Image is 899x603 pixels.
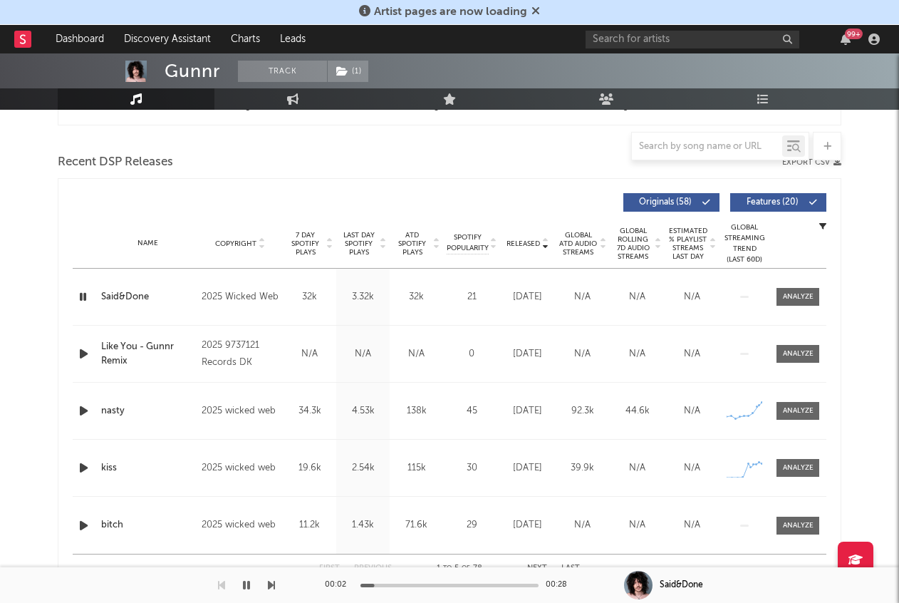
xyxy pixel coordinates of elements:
span: ( 1 ) [327,61,369,82]
button: Last [561,565,580,572]
div: 32k [286,290,333,304]
div: 32k [393,290,440,304]
a: nasty [101,404,194,418]
span: Estimated % Playlist Streams Last Day [668,227,707,261]
div: Global Streaming Trend (Last 60D) [723,222,766,265]
div: N/A [613,290,661,304]
div: 0 [447,347,497,361]
span: Copyright [215,239,256,248]
div: 45 [447,404,497,418]
span: Spotify Popularity [447,232,489,254]
a: Charts [221,25,270,53]
div: 11.2k [286,518,333,532]
button: Export CSV [782,158,841,167]
input: Search for artists [586,31,799,48]
a: bitch [101,518,194,532]
div: [DATE] [504,518,551,532]
div: N/A [558,347,606,361]
div: N/A [668,290,716,304]
div: 2025 9737121 Records DK [202,337,279,371]
span: 7 Day Spotify Plays [286,231,324,257]
span: Global ATD Audio Streams [558,231,598,257]
div: N/A [668,404,716,418]
button: First [319,565,340,572]
div: 2025 wicked web [202,517,279,534]
div: Name [101,238,194,249]
span: Features ( 20 ) [739,198,805,207]
div: 44.6k [613,404,661,418]
div: 99 + [845,29,863,39]
a: kiss [101,461,194,475]
div: N/A [668,347,716,361]
div: 39.9k [558,461,606,475]
div: 2025 wicked web [202,403,279,420]
button: Track [238,61,327,82]
div: 2025 wicked web [202,460,279,477]
div: N/A [613,347,661,361]
span: Originals ( 58 ) [633,198,698,207]
div: [DATE] [504,347,551,361]
div: [DATE] [504,290,551,304]
div: 00:28 [546,577,574,594]
div: [DATE] [504,461,551,475]
a: Leads [270,25,316,53]
span: Last Day Spotify Plays [340,231,378,257]
div: 29 [447,518,497,532]
div: N/A [613,461,661,475]
div: N/A [286,347,333,361]
div: N/A [558,290,606,304]
div: 1.43k [340,518,386,532]
div: 138k [393,404,440,418]
div: 21 [447,290,497,304]
a: Like You - Gunnr Remix [101,340,194,368]
a: Said&Done [101,290,194,304]
div: N/A [393,347,440,361]
button: Next [527,565,547,572]
span: Artist pages are now loading [374,6,527,18]
div: 30 [447,461,497,475]
div: 71.6k [393,518,440,532]
div: Gunnr [165,61,220,82]
span: Recent DSP Releases [58,154,173,171]
button: Features(20) [730,193,826,212]
div: 115k [393,461,440,475]
div: 3.32k [340,290,386,304]
div: 34.3k [286,404,333,418]
span: Global Rolling 7D Audio Streams [613,227,653,261]
div: N/A [668,461,716,475]
div: N/A [558,518,606,532]
div: 2025 Wicked Web [202,289,279,306]
div: [DATE] [504,404,551,418]
span: to [443,565,452,572]
span: Dismiss [531,6,540,18]
span: of [462,565,470,572]
div: 1 5 78 [420,560,499,577]
div: 2.54k [340,461,386,475]
div: 4.53k [340,404,386,418]
span: Released [506,239,540,248]
input: Search by song name or URL [632,141,782,153]
div: N/A [613,518,661,532]
div: Said&Done [660,579,703,592]
div: N/A [340,347,386,361]
div: 92.3k [558,404,606,418]
button: Originals(58) [623,193,719,212]
button: 99+ [841,33,851,45]
a: Dashboard [46,25,114,53]
span: ATD Spotify Plays [393,231,431,257]
button: Previous [354,565,392,572]
a: Discovery Assistant [114,25,221,53]
button: (1) [328,61,368,82]
div: 19.6k [286,461,333,475]
div: N/A [668,518,716,532]
div: 00:02 [325,577,353,594]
